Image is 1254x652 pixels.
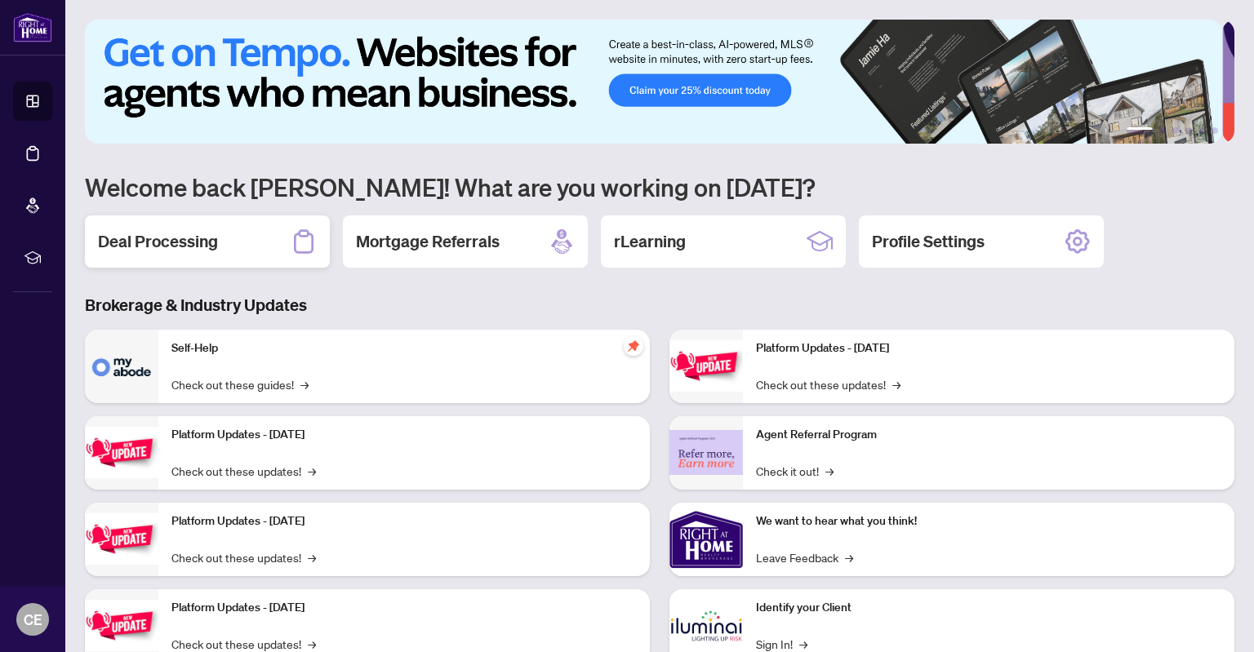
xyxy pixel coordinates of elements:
p: Platform Updates - [DATE] [171,426,637,444]
img: Platform Updates - September 16, 2025 [85,427,158,478]
p: We want to hear what you think! [756,512,1221,530]
span: → [892,375,900,393]
span: CE [24,608,42,631]
span: → [308,548,316,566]
button: 3 [1172,127,1179,134]
h1: Welcome back [PERSON_NAME]! What are you working on [DATE]? [85,171,1234,202]
span: → [825,462,834,480]
span: → [308,462,316,480]
img: Platform Updates - July 21, 2025 [85,513,158,565]
span: → [300,375,309,393]
img: Self-Help [85,330,158,403]
a: Check out these guides!→ [171,375,309,393]
p: Agent Referral Program [756,426,1221,444]
img: Platform Updates - July 8, 2025 [85,600,158,651]
img: Platform Updates - June 23, 2025 [669,340,743,392]
h2: rLearning [614,230,686,253]
a: Check out these updates!→ [756,375,900,393]
p: Identify your Client [756,599,1221,617]
button: 4 [1185,127,1192,134]
img: Slide 0 [85,20,1222,144]
img: logo [13,12,52,42]
button: 5 [1198,127,1205,134]
button: 2 [1159,127,1166,134]
p: Self-Help [171,339,637,357]
h2: Deal Processing [98,230,218,253]
img: We want to hear what you think! [669,503,743,576]
button: 6 [1212,127,1218,134]
p: Platform Updates - [DATE] [756,339,1221,357]
span: pushpin [624,336,643,356]
button: Open asap [1189,595,1238,644]
a: Check it out!→ [756,462,834,480]
a: Check out these updates!→ [171,548,316,566]
a: Leave Feedback→ [756,548,853,566]
h2: Mortgage Referrals [356,230,500,253]
p: Platform Updates - [DATE] [171,512,637,530]
a: Check out these updates!→ [171,462,316,480]
p: Platform Updates - [DATE] [171,599,637,617]
h2: Profile Settings [872,230,985,253]
img: Agent Referral Program [669,430,743,475]
span: → [845,548,853,566]
h3: Brokerage & Industry Updates [85,294,1234,317]
button: 1 [1127,127,1153,134]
